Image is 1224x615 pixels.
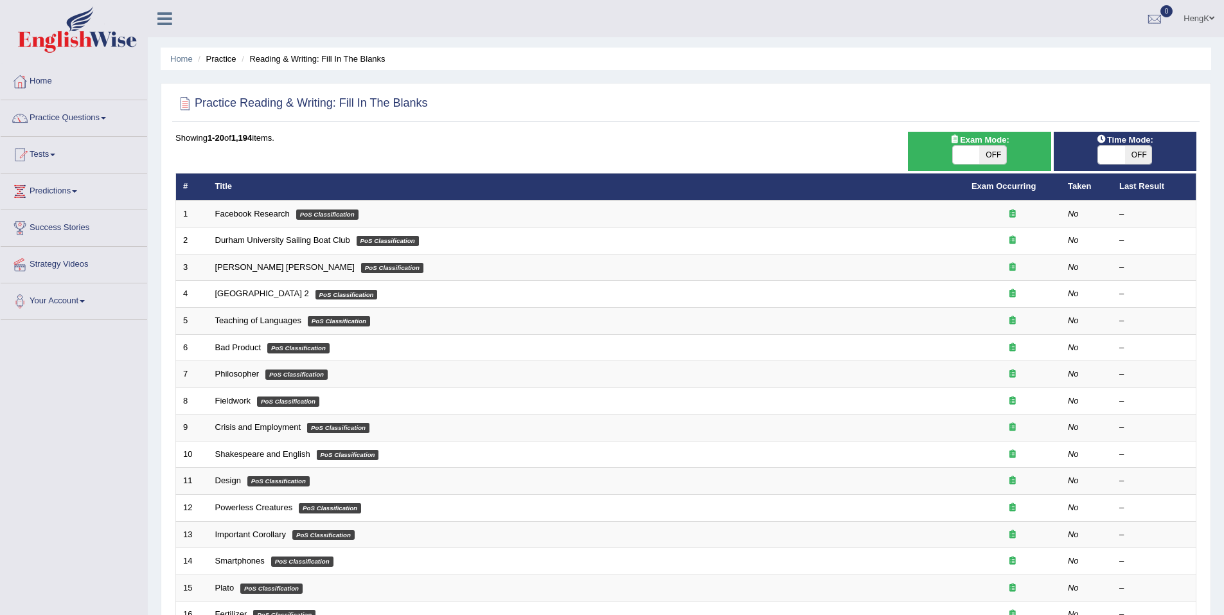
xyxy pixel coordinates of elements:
[176,388,208,414] td: 8
[292,530,355,540] em: PoS Classification
[1119,475,1189,487] div: –
[1160,5,1173,17] span: 0
[176,494,208,521] td: 12
[1068,422,1079,432] em: No
[176,521,208,548] td: 13
[1,283,147,316] a: Your Account
[1119,368,1189,380] div: –
[317,450,379,460] em: PoS Classification
[299,503,361,513] em: PoS Classification
[257,397,319,407] em: PoS Classification
[231,133,253,143] b: 1,194
[1119,208,1189,220] div: –
[1119,235,1189,247] div: –
[267,343,330,353] em: PoS Classification
[215,476,241,485] a: Design
[176,174,208,201] th: #
[1119,529,1189,541] div: –
[1068,369,1079,379] em: No
[971,395,1054,407] div: Exam occurring question
[1,174,147,206] a: Predictions
[215,583,235,593] a: Plato
[176,548,208,575] td: 14
[971,368,1054,380] div: Exam occurring question
[208,174,964,201] th: Title
[315,290,378,300] em: PoS Classification
[1,64,147,96] a: Home
[1119,342,1189,354] div: –
[176,308,208,335] td: 5
[971,582,1054,594] div: Exam occurring question
[308,316,370,326] em: PoS Classification
[1,100,147,132] a: Practice Questions
[265,370,328,380] em: PoS Classification
[175,132,1196,144] div: Showing of items.
[1119,262,1189,274] div: –
[1068,235,1079,245] em: No
[1068,583,1079,593] em: No
[971,529,1054,541] div: Exam occurring question
[1068,289,1079,298] em: No
[176,361,208,388] td: 7
[240,584,303,594] em: PoS Classification
[296,209,359,220] em: PoS Classification
[215,343,262,352] a: Bad Product
[971,181,1036,191] a: Exam Occurring
[1119,449,1189,461] div: –
[176,227,208,254] td: 2
[1068,503,1079,512] em: No
[1119,315,1189,327] div: –
[176,201,208,227] td: 1
[215,556,265,566] a: Smartphones
[215,503,293,512] a: Powerless Creatures
[176,254,208,281] td: 3
[271,557,333,567] em: PoS Classification
[971,208,1054,220] div: Exam occurring question
[1119,422,1189,434] div: –
[971,262,1054,274] div: Exam occurring question
[215,369,260,379] a: Philosopher
[1068,262,1079,272] em: No
[1,210,147,242] a: Success Stories
[1125,146,1152,164] span: OFF
[1,137,147,169] a: Tests
[908,132,1051,171] div: Show exams occurring in exams
[357,236,419,246] em: PoS Classification
[971,422,1054,434] div: Exam occurring question
[215,530,287,539] a: Important Corollary
[1068,343,1079,352] em: No
[215,209,290,218] a: Facebook Research
[971,555,1054,567] div: Exam occurring question
[176,468,208,495] td: 11
[971,288,1054,300] div: Exam occurring question
[1061,174,1112,201] th: Taken
[215,262,355,272] a: [PERSON_NAME] [PERSON_NAME]
[1119,502,1189,514] div: –
[1092,133,1158,147] span: Time Mode:
[971,342,1054,354] div: Exam occurring question
[215,449,310,459] a: Shakespeare and English
[361,263,423,273] em: PoS Classification
[215,316,301,325] a: Teaching of Languages
[1,247,147,279] a: Strategy Videos
[176,334,208,361] td: 6
[1119,288,1189,300] div: –
[1068,530,1079,539] em: No
[176,414,208,441] td: 9
[176,575,208,602] td: 15
[175,94,428,113] h2: Practice Reading & Writing: Fill In The Blanks
[215,235,350,245] a: Durham University Sailing Boat Club
[1068,396,1079,406] em: No
[971,449,1054,461] div: Exam occurring question
[215,289,309,298] a: [GEOGRAPHIC_DATA] 2
[1119,555,1189,567] div: –
[1068,209,1079,218] em: No
[1119,395,1189,407] div: –
[971,475,1054,487] div: Exam occurring question
[971,235,1054,247] div: Exam occurring question
[979,146,1006,164] span: OFF
[1112,174,1196,201] th: Last Result
[176,441,208,468] td: 10
[1068,449,1079,459] em: No
[170,54,193,64] a: Home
